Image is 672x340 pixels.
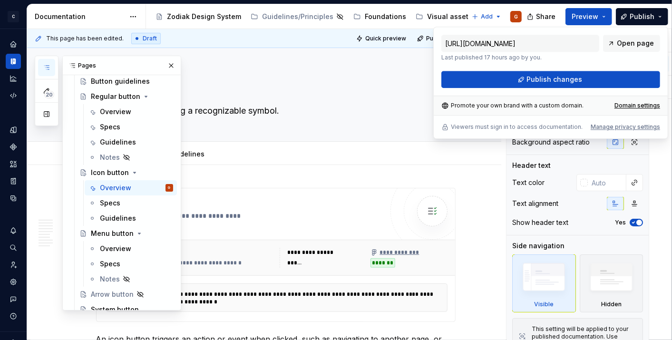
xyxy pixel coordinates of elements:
[512,178,545,187] div: Text color
[534,301,554,308] div: Visible
[91,305,139,314] div: System button
[426,35,472,42] span: Publish changes
[85,211,177,226] a: Guidelines
[100,214,136,223] div: Guidelines
[85,241,177,256] a: Overview
[469,10,505,23] button: Add
[6,257,21,272] a: Invite team
[100,244,131,253] div: Overview
[451,123,583,131] p: Viewers must sign in to access documentation.
[94,78,454,101] textarea: Icon button
[565,8,612,25] button: Preview
[527,75,583,84] span: Publish changes
[152,9,245,24] a: Zodiak Design System
[591,123,660,131] div: Manage privacy settings
[76,165,177,180] a: Icon button
[100,153,120,162] div: Notes
[165,144,209,164] div: Guidelines
[46,35,124,42] span: This page has been edited.
[91,168,129,177] div: Icon button
[441,102,584,109] div: Promote your own brand with a custom domain.
[76,302,177,317] a: System button
[168,183,171,193] div: G
[44,91,54,98] span: 20
[76,74,177,89] a: Button guidelines
[614,102,660,109] a: Domain settings
[247,9,348,24] a: Guidelines/Principles
[414,32,477,45] button: Publish changes
[169,150,205,158] a: Guidelines
[100,274,120,284] div: Notes
[35,12,125,21] div: Documentation
[441,71,660,88] button: Publish changes
[572,12,598,21] span: Preview
[6,223,21,238] button: Notifications
[8,11,19,22] div: C
[514,13,518,20] div: G
[85,104,177,119] a: Overview
[6,191,21,206] a: Data sources
[100,198,120,208] div: Specs
[512,137,590,147] div: Background aspect ratio
[512,161,551,170] div: Header text
[365,12,406,21] div: Foundations
[262,12,333,21] div: Guidelines/Principles
[6,54,21,69] a: Documentation
[143,35,157,42] span: Draft
[481,13,493,20] span: Add
[6,274,21,290] div: Settings
[6,71,21,86] a: Analytics
[76,89,177,104] a: Regular button
[630,12,654,21] span: Publish
[512,241,565,251] div: Side navigation
[6,122,21,137] a: Design tokens
[427,12,472,21] div: Visual assets
[6,291,21,307] button: Contact support
[167,12,241,21] div: Zodiak Design System
[6,88,21,103] a: Code automation
[441,54,599,61] p: Last published 17 hours ago by you.
[512,218,568,227] div: Show header text
[536,12,555,21] span: Share
[91,290,134,299] div: Arrow button
[91,92,140,101] div: Regular button
[85,256,177,272] a: Specs
[6,37,21,52] a: Home
[94,103,454,118] textarea: Trigger an action using a recognizable symbol.
[85,150,177,165] a: Notes
[85,119,177,135] a: Specs
[91,77,150,86] div: Button guidelines
[85,195,177,211] a: Specs
[100,107,131,117] div: Overview
[6,156,21,172] a: Assets
[91,229,134,238] div: Menu button
[6,240,21,255] button: Search ⌘K
[85,180,177,195] a: OverviewG
[63,56,181,75] div: Pages
[85,272,177,287] a: Notes
[601,301,622,308] div: Hidden
[365,35,406,42] span: Quick preview
[6,174,21,189] a: Storybook stories
[353,32,410,45] button: Quick preview
[412,9,476,24] a: Visual assets
[512,254,576,312] div: Visible
[2,6,25,27] button: C
[6,139,21,155] div: Components
[152,7,467,26] div: Page tree
[100,259,120,269] div: Specs
[76,287,177,302] a: Arrow button
[100,137,136,147] div: Guidelines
